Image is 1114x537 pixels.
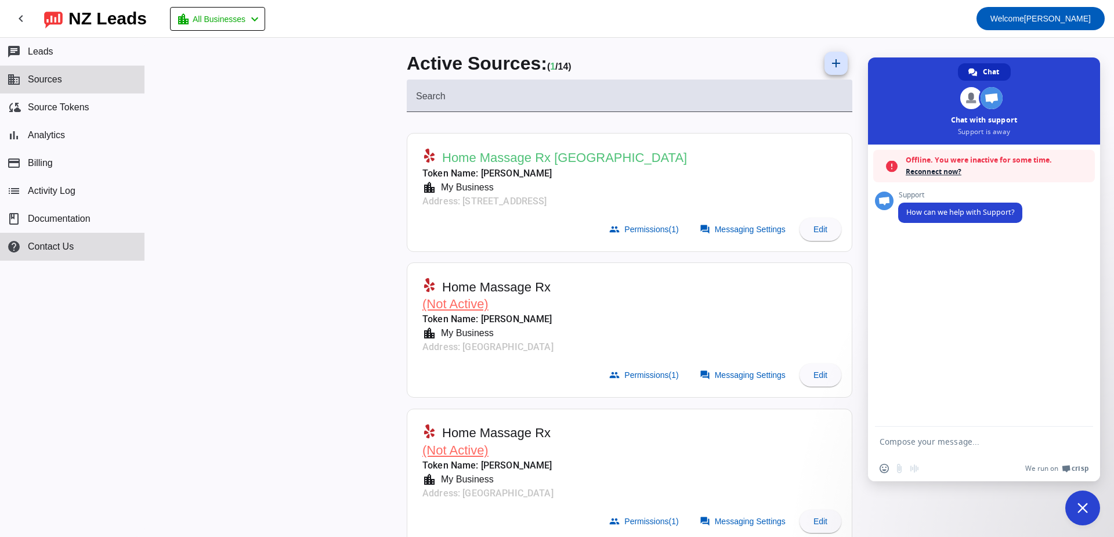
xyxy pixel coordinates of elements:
mat-card-subtitle: Token Name: [PERSON_NAME] [422,459,554,473]
mat-card-subtitle: Address: [STREET_ADDRESS] [422,194,687,208]
button: Messaging Settings [693,218,795,241]
button: Permissions(1) [602,510,688,533]
a: We run onCrisp [1025,464,1088,473]
span: Source Tokens [28,102,89,113]
span: Reconnect now? [906,166,1089,178]
mat-icon: location_city [422,181,436,194]
mat-icon: business [7,73,21,87]
span: All Businesses [193,11,245,27]
mat-icon: group [609,370,620,380]
span: / [555,62,558,71]
button: Edit [800,363,841,387]
mat-icon: payment [7,156,21,170]
span: Sources [28,74,62,85]
span: Welcome [990,14,1024,23]
button: Permissions(1) [602,218,688,241]
span: Analytics [28,130,65,140]
span: Crisp [1072,464,1088,473]
span: book [7,212,21,226]
mat-card-subtitle: Address: [GEOGRAPHIC_DATA] [422,340,554,354]
button: Messaging Settings [693,363,795,387]
div: My Business [436,326,494,340]
span: Insert an emoji [880,464,889,473]
span: Home Massage Rx [442,425,551,441]
mat-icon: list [7,184,21,198]
span: (1) [669,517,679,526]
span: Activity Log [28,186,75,196]
mat-icon: forum [700,370,710,380]
span: (Not Active) [422,297,489,311]
mat-icon: help [7,240,21,254]
mat-icon: chat [7,45,21,59]
span: (Not Active) [422,443,489,457]
div: My Business [436,473,494,486]
button: Permissions(1) [602,363,688,387]
span: Edit [813,517,827,526]
button: Edit [800,510,841,533]
mat-icon: chevron_left [248,12,262,26]
span: Edit [813,370,827,380]
span: Documentation [28,214,91,224]
mat-icon: forum [700,224,710,235]
mat-icon: location_city [176,12,190,26]
span: Messaging Settings [715,517,786,526]
div: Chat [958,63,1011,81]
span: Billing [28,158,53,168]
span: Edit [813,225,827,234]
mat-icon: chevron_left [14,12,28,26]
span: Total [558,62,572,71]
span: Active Sources: [407,53,547,74]
textarea: Compose your message... [880,437,1063,447]
mat-icon: bar_chart [7,128,21,142]
span: (1) [669,370,679,380]
button: Edit [800,218,841,241]
mat-icon: cloud_sync [7,100,21,114]
div: NZ Leads [68,10,147,27]
span: Permissions [624,370,678,380]
img: logo [44,9,63,28]
span: Home Massage Rx [442,279,551,295]
mat-icon: forum [700,516,710,527]
mat-icon: location_city [422,326,436,340]
span: (1) [669,225,679,234]
div: My Business [436,181,494,194]
mat-card-subtitle: Token Name: [PERSON_NAME] [422,312,554,326]
mat-card-subtitle: Token Name: [PERSON_NAME] [422,167,687,181]
mat-card-subtitle: Address: [GEOGRAPHIC_DATA] [422,486,554,500]
span: Support [898,191,1022,199]
span: We run on [1025,464,1058,473]
span: ( [547,62,550,71]
span: Offline. You were inactive for some time. [906,154,1089,166]
div: Close chat [1065,491,1100,525]
button: Welcome[PERSON_NAME] [976,7,1105,30]
button: Messaging Settings [693,510,795,533]
button: All Businesses [170,7,265,31]
span: Leads [28,46,53,57]
mat-icon: group [609,516,620,527]
mat-icon: group [609,224,620,235]
span: Contact Us [28,242,74,252]
span: Permissions [624,225,678,234]
span: Permissions [624,517,678,526]
span: Home Massage Rx [GEOGRAPHIC_DATA] [442,150,687,166]
span: [PERSON_NAME] [990,10,1091,27]
span: Messaging Settings [715,225,786,234]
span: Working [550,62,555,71]
mat-icon: add [829,56,843,70]
span: How can we help with Support? [906,207,1014,217]
mat-label: Search [416,91,446,101]
span: Messaging Settings [715,370,786,380]
mat-icon: location_city [422,473,436,486]
span: Chat [983,63,999,81]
